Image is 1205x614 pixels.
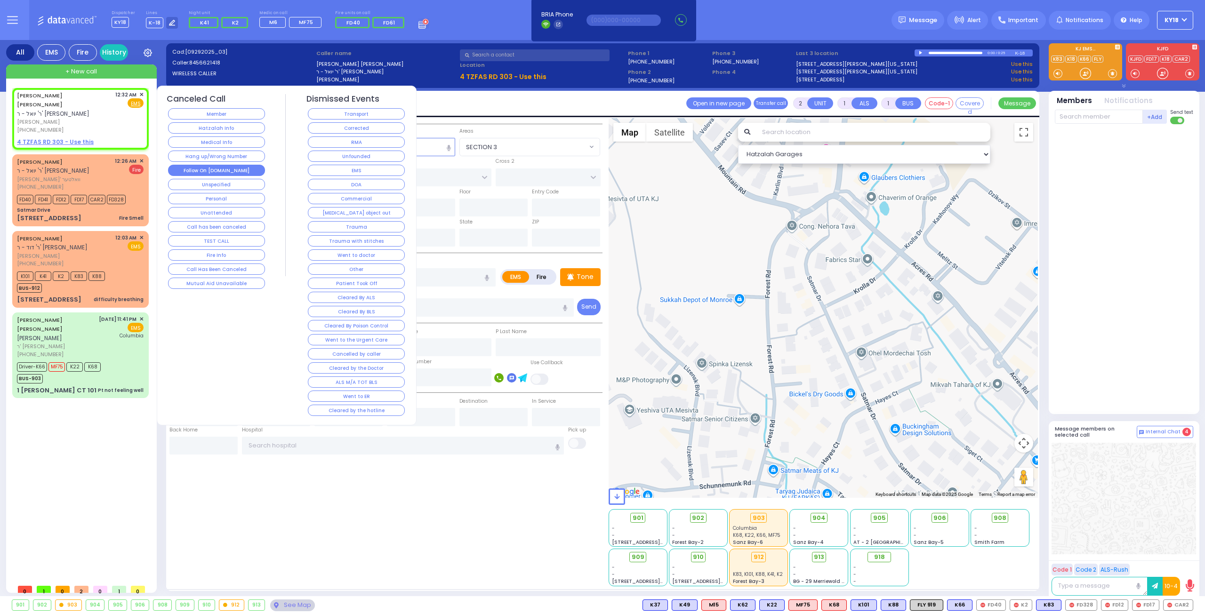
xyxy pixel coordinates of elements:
[759,599,785,611] div: K22
[17,252,112,260] span: [PERSON_NAME]
[109,600,127,610] div: 905
[200,19,209,26] span: K41
[612,571,615,578] span: -
[733,571,783,578] span: K83, K101, K88, K41, K2
[532,218,539,226] label: ZIP
[17,92,63,109] a: [PERSON_NAME] [PERSON_NAME]
[169,426,198,434] label: Back Home
[459,188,471,196] label: Floor
[17,295,81,304] div: [STREET_ADDRESS]
[460,61,625,69] label: Location
[628,49,709,57] span: Phone 1
[1065,56,1077,63] a: K18
[1011,68,1033,76] a: Use this
[17,343,96,351] span: ר' [PERSON_NAME]
[796,60,917,68] a: [STREET_ADDRESS][PERSON_NAME][US_STATE]
[259,10,325,16] label: Medic on call
[914,539,944,546] span: Sanz Bay-5
[1136,603,1141,607] img: red-radio-icon.svg
[37,44,65,61] div: EMS
[17,386,96,395] div: 1 [PERSON_NAME] CT 101
[796,49,915,57] label: Last 3 location
[750,513,767,523] div: 903
[612,564,615,571] span: -
[1052,564,1073,575] button: Code 1
[1055,426,1137,438] h5: Message members on selected call
[814,552,824,562] span: 913
[199,600,215,610] div: 910
[17,175,112,183] span: [PERSON_NAME]' וואלטער
[974,525,977,532] span: -
[672,539,704,546] span: Forest Bay-2
[316,49,457,57] label: Caller name
[1011,60,1033,68] a: Use this
[909,16,937,25] span: Message
[899,16,906,24] img: message.svg
[93,586,107,593] span: 0
[1173,56,1190,63] a: CAR2
[168,122,265,134] button: Hatzalah Info
[701,599,726,611] div: M15
[1170,116,1185,125] label: Turn off text
[56,586,70,593] span: 0
[1167,603,1172,607] img: red-radio-icon.svg
[1092,56,1103,63] a: FLY
[947,599,972,611] div: BLS
[1165,16,1179,24] span: KY18
[316,76,457,84] label: [PERSON_NAME]
[112,586,126,593] span: 1
[168,165,265,176] button: Follow On [DOMAIN_NAME]
[308,405,405,416] button: Cleared by the hotline
[1014,123,1033,142] button: Toggle fullscreen view
[308,348,405,359] button: Cancelled by caller
[612,578,701,585] span: [STREET_ADDRESS][PERSON_NAME]
[994,513,1006,523] span: 908
[997,48,1006,58] div: 0:25
[308,249,405,261] button: Went to doctor
[335,10,408,16] label: Fire units on call
[672,525,675,532] span: -
[925,97,953,109] button: Code-1
[853,578,905,585] div: -
[383,19,395,26] span: FD61
[6,44,34,61] div: All
[1055,110,1143,124] input: Search member
[1074,564,1098,575] button: Code 2
[189,10,251,16] label: Night unit
[17,362,47,372] span: Driver-K66
[788,599,818,611] div: MF75
[84,362,101,372] span: K68
[853,564,905,571] div: -
[249,600,265,610] div: 913
[168,235,265,247] button: TEST CALL
[756,123,991,142] input: Search location
[115,158,137,165] span: 12:26 AM
[139,157,144,165] span: ✕
[17,351,64,358] span: [PHONE_NUMBER]
[613,123,646,142] button: Show street map
[459,218,473,226] label: State
[612,532,615,539] span: -
[308,391,405,402] button: Went to ER
[646,123,693,142] button: Show satellite imagery
[672,578,761,585] span: [STREET_ADDRESS][PERSON_NAME]
[1099,564,1130,575] button: ALS-Rush
[168,207,265,218] button: Unattended
[270,599,314,611] div: See map
[48,362,65,372] span: MF75
[17,316,63,333] a: [PERSON_NAME] [PERSON_NAME]
[37,586,51,593] span: 1
[65,67,97,76] span: + New call
[139,315,144,323] span: ✕
[17,374,43,383] span: BUS-903
[308,221,405,232] button: Trauma
[71,271,87,281] span: K83
[611,486,642,498] a: Open this area in Google Maps (opens a new window)
[129,165,144,174] span: Fire
[712,58,759,65] label: [PHONE_NUMBER]
[168,193,265,204] button: Personal
[796,68,917,76] a: [STREET_ADDRESS][PERSON_NAME][US_STATE]
[821,599,847,611] div: ALS
[672,564,675,571] span: -
[299,18,313,26] span: MF75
